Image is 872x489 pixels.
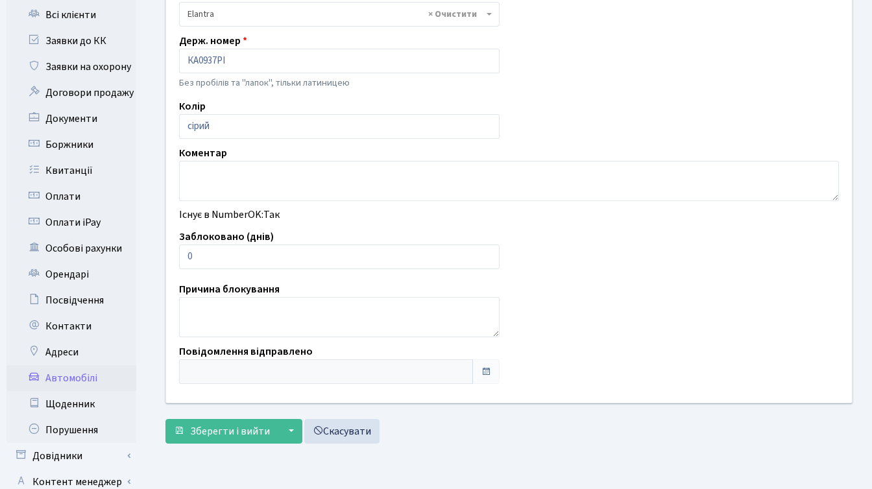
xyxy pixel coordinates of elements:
[6,339,136,365] a: Адреси
[179,33,247,49] label: Держ. номер
[6,313,136,339] a: Контакти
[6,365,136,391] a: Автомобілі
[6,54,136,80] a: Заявки на охорону
[6,391,136,417] a: Щоденник
[6,287,136,313] a: Посвідчення
[304,419,380,444] a: Скасувати
[6,443,136,469] a: Довідники
[6,235,136,261] a: Особові рахунки
[6,80,136,106] a: Договори продажу
[179,281,280,297] label: Причина блокування
[165,419,278,444] button: Зберегти і вийти
[188,8,483,21] span: Elantra
[6,106,136,132] a: Документи
[6,417,136,443] a: Порушення
[6,158,136,184] a: Квитанції
[6,2,136,28] a: Всі клієнти
[428,8,477,21] span: Видалити всі елементи
[6,28,136,54] a: Заявки до КК
[6,132,136,158] a: Боржники
[179,76,500,90] p: Без пробілів та "лапок", тільки латиницею
[6,184,136,209] a: Оплати
[6,209,136,235] a: Оплати iPay
[179,2,500,27] span: Elantra
[169,207,849,222] div: Існує в NumberOK:
[263,208,280,222] span: Так
[179,99,206,114] label: Колір
[190,424,270,438] span: Зберегти і вийти
[6,261,136,287] a: Орендарі
[179,145,227,161] label: Коментар
[179,344,313,359] label: Повідомлення відправлено
[179,229,274,244] label: Заблоковано (днів)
